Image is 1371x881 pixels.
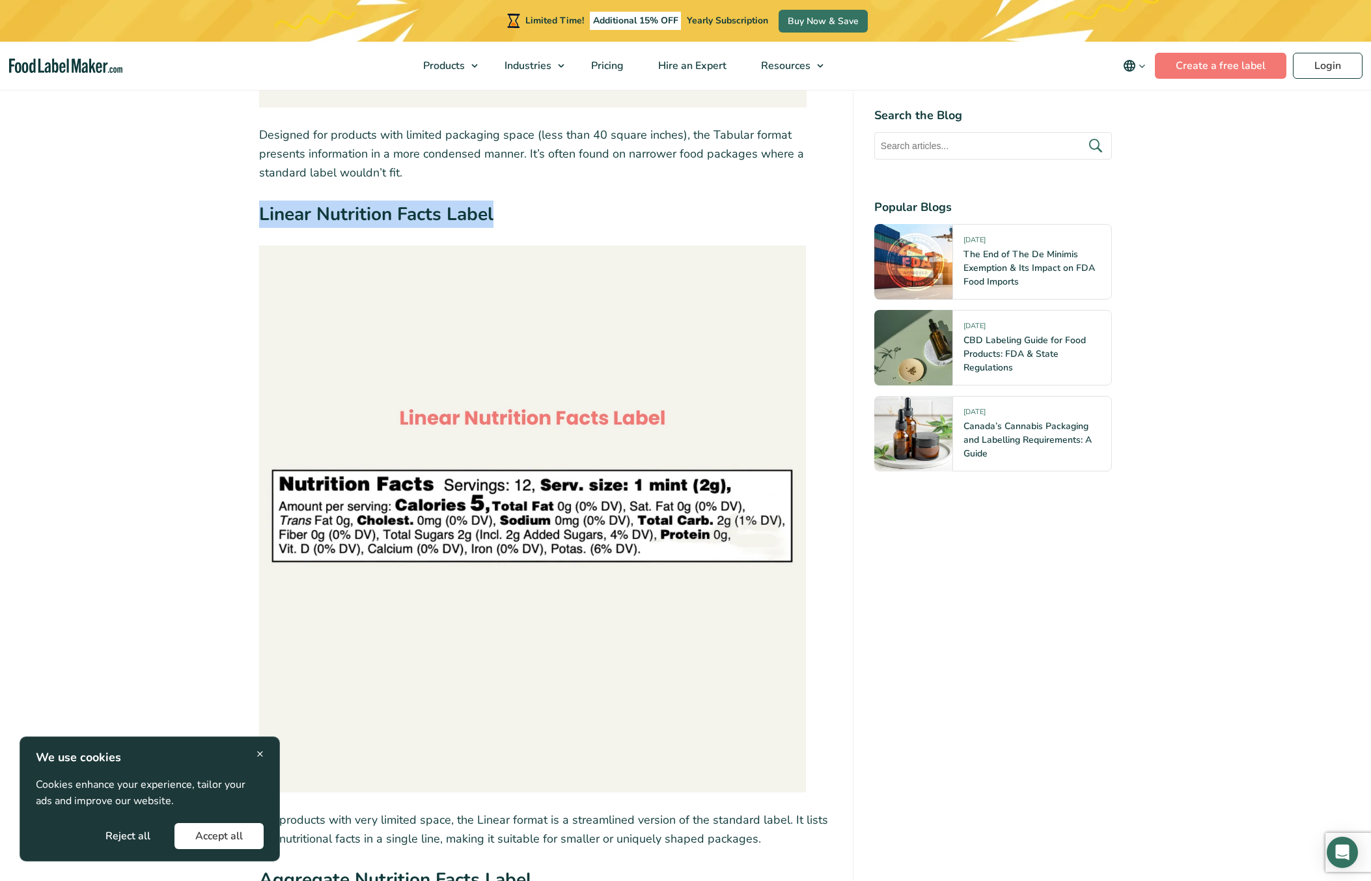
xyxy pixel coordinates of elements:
a: Industries [488,42,571,90]
span: Yearly Subscription [687,14,768,27]
span: Limited Time! [525,14,584,27]
span: [DATE] [963,321,986,336]
div: Open Intercom Messenger [1327,837,1358,868]
strong: Linear Nutrition Facts Label [259,202,493,227]
span: Hire an Expert [654,59,728,73]
h4: Search the Blog [874,107,1112,124]
img: Linear Nutrition Facts label with nutritional details listed in a single line. [259,245,806,792]
a: CBD Labeling Guide for Food Products: FDA & State Regulations [963,334,1086,374]
a: Products [406,42,484,90]
a: The End of The De Minimis Exemption & Its Impact on FDA Food Imports [963,248,1095,288]
input: Search articles... [874,132,1112,160]
span: Industries [501,59,553,73]
span: Additional 15% OFF [590,12,682,30]
strong: We use cookies [36,749,121,765]
a: Pricing [574,42,638,90]
span: [DATE] [963,407,986,422]
p: Designed for products with limited packaging space (less than 40 square inches), the Tabular form... [259,126,832,182]
a: Resources [744,42,830,90]
span: Products [419,59,466,73]
span: × [256,745,264,762]
span: Pricing [587,59,625,73]
a: Create a free label [1155,53,1286,79]
button: Reject all [85,823,171,849]
span: Resources [757,59,812,73]
a: Login [1293,53,1363,79]
a: Canada’s Cannabis Packaging and Labelling Requirements: A Guide [963,420,1092,460]
a: Hire an Expert [641,42,741,90]
p: For products with very limited space, the Linear format is a streamlined version of the standard ... [259,811,832,848]
h4: Popular Blogs [874,199,1112,216]
span: [DATE] [963,235,986,250]
p: Cookies enhance your experience, tailor your ads and improve our website. [36,777,264,810]
button: Accept all [174,823,264,849]
a: Buy Now & Save [779,10,868,33]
